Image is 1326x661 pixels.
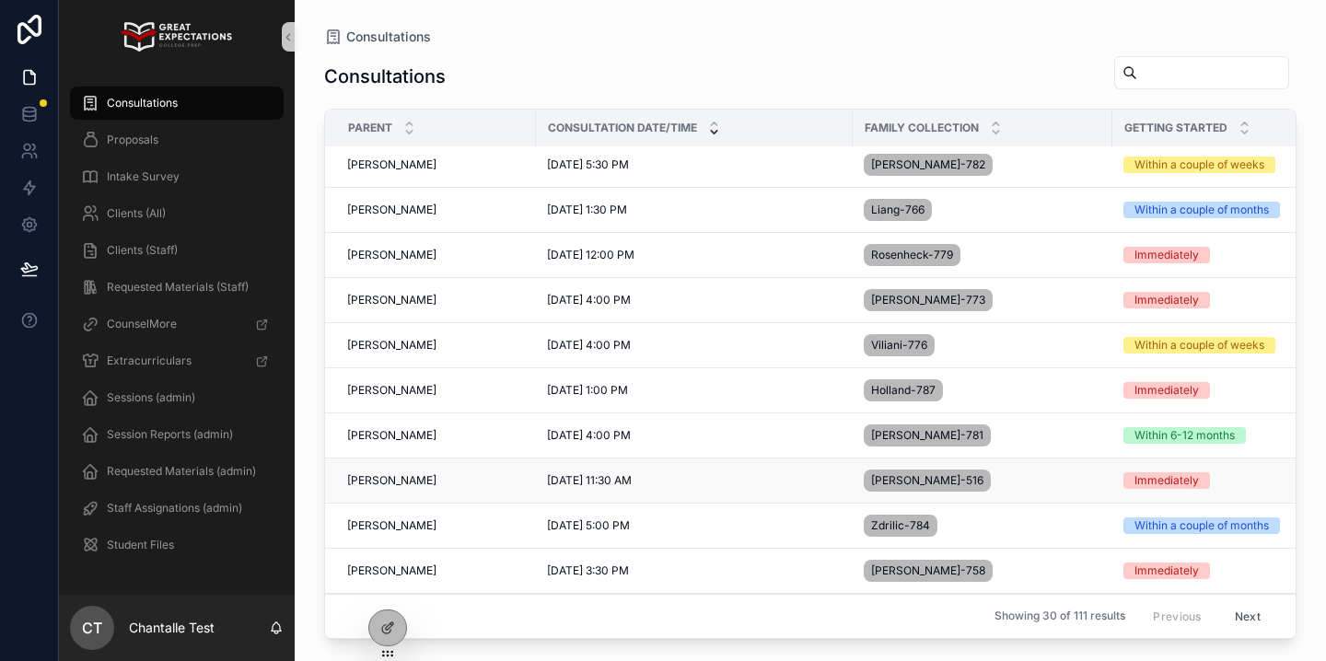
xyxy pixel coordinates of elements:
span: Parent [348,121,392,135]
p: Chantalle Test [129,619,215,637]
a: [DATE] 4:00 PM [547,338,842,353]
div: scrollable content [59,74,295,586]
a: Within a couple of months [1123,517,1310,534]
div: Immediately [1134,247,1199,263]
span: [PERSON_NAME] [347,428,436,443]
a: Requested Materials (Staff) [70,271,284,304]
span: [DATE] 4:00 PM [547,293,631,307]
span: Viliani-776 [871,338,927,353]
span: Consultation Date/Time [548,121,697,135]
span: [PERSON_NAME] [347,338,436,353]
a: Consultations [70,87,284,120]
span: Clients (Staff) [107,243,178,258]
span: Clients (All) [107,206,166,221]
a: [PERSON_NAME]-758 [864,556,1101,586]
a: [DATE] 5:00 PM [547,518,842,533]
span: Liang-766 [871,203,925,217]
div: Within a couple of months [1134,202,1269,218]
a: Immediately [1123,292,1310,308]
span: [PERSON_NAME] [347,203,436,217]
a: [PERSON_NAME] [347,563,525,578]
div: Within a couple of weeks [1134,337,1264,354]
a: Viliani-776 [864,330,1101,360]
div: Within a couple of weeks [1134,157,1264,173]
span: Requested Materials (Staff) [107,280,249,295]
span: [PERSON_NAME] [347,293,436,307]
a: Within a couple of weeks [1123,337,1310,354]
h1: Consultations [324,64,446,89]
div: Immediately [1134,472,1199,489]
span: Showing 30 of 111 results [994,609,1125,624]
a: Consultations [324,28,431,46]
a: Immediately [1123,247,1310,263]
span: Zdrilic-784 [871,518,930,533]
span: [DATE] 11:30 AM [547,473,632,488]
a: [PERSON_NAME]-782 [864,150,1101,180]
div: Within 6-12 months [1134,427,1235,444]
span: CounselMore [107,317,177,331]
a: Within 6-12 months [1123,427,1310,444]
span: [DATE] 1:00 PM [547,383,628,398]
span: Consultations [346,28,431,46]
span: [DATE] 4:00 PM [547,428,631,443]
span: Sessions (admin) [107,390,195,405]
a: [DATE] 3:30 PM [547,563,842,578]
span: Family collection [865,121,979,135]
a: Student Files [70,528,284,562]
a: CounselMore [70,307,284,341]
a: Requested Materials (admin) [70,455,284,488]
span: [DATE] 3:30 PM [547,563,629,578]
span: [PERSON_NAME]-758 [871,563,985,578]
a: Sessions (admin) [70,381,284,414]
span: CT [82,617,102,639]
span: Staff Assignations (admin) [107,501,242,516]
span: Consultations [107,96,178,110]
span: Session Reports (admin) [107,427,233,442]
a: [DATE] 1:00 PM [547,383,842,398]
a: [PERSON_NAME] [347,293,525,307]
span: Extracurriculars [107,354,192,368]
span: Rosenheck-779 [871,248,953,262]
a: Rosenheck-779 [864,240,1101,270]
span: [PERSON_NAME]-782 [871,157,985,172]
span: [PERSON_NAME] [347,157,436,172]
a: Clients (All) [70,197,284,230]
a: [PERSON_NAME] [347,338,525,353]
div: Within a couple of months [1134,517,1269,534]
a: [DATE] 4:00 PM [547,428,842,443]
a: [PERSON_NAME] [347,248,525,262]
button: Next [1222,602,1274,631]
a: [PERSON_NAME] [347,203,525,217]
a: Immediately [1123,472,1310,489]
a: Intake Survey [70,160,284,193]
a: [PERSON_NAME]-773 [864,285,1101,315]
span: [DATE] 5:30 PM [547,157,629,172]
a: [PERSON_NAME] [347,518,525,533]
div: Immediately [1134,562,1199,579]
a: Proposals [70,123,284,157]
div: Immediately [1134,382,1199,399]
a: Zdrilic-784 [864,511,1101,540]
a: Immediately [1123,382,1310,399]
a: Immediately [1123,562,1310,579]
a: [PERSON_NAME] [347,157,525,172]
span: [DATE] 1:30 PM [547,203,627,217]
a: [PERSON_NAME]-516 [864,466,1101,495]
span: Holland-787 [871,383,936,398]
a: Extracurriculars [70,344,284,377]
a: [PERSON_NAME] [347,428,525,443]
a: [DATE] 5:30 PM [547,157,842,172]
a: Session Reports (admin) [70,418,284,451]
a: [PERSON_NAME] [347,473,525,488]
span: Proposals [107,133,158,147]
div: Immediately [1134,292,1199,308]
span: Student Files [107,538,174,552]
a: [DATE] 1:30 PM [547,203,842,217]
a: Staff Assignations (admin) [70,492,284,525]
span: [PERSON_NAME] [347,383,436,398]
span: [PERSON_NAME] [347,473,436,488]
span: [PERSON_NAME]-773 [871,293,985,307]
a: Liang-766 [864,195,1101,225]
a: [DATE] 4:00 PM [547,293,842,307]
a: Within a couple of weeks [1123,157,1310,173]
